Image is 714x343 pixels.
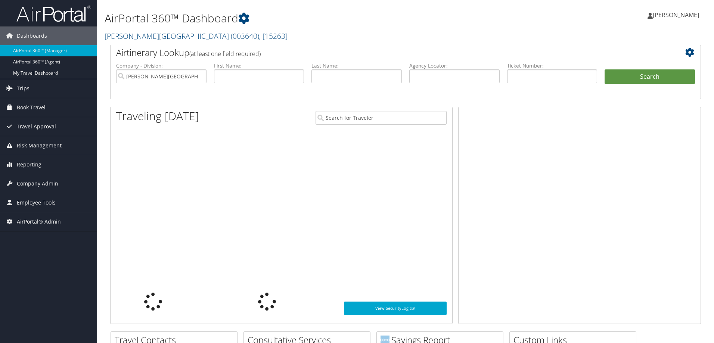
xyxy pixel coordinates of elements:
[648,4,707,26] a: [PERSON_NAME]
[316,111,447,125] input: Search for Traveler
[17,155,41,174] span: Reporting
[189,50,261,58] span: (at least one field required)
[105,31,288,41] a: [PERSON_NAME][GEOGRAPHIC_DATA]
[214,62,304,69] label: First Name:
[17,174,58,193] span: Company Admin
[16,5,91,22] img: airportal-logo.png
[311,62,402,69] label: Last Name:
[344,302,447,315] a: View SecurityLogic®
[17,117,56,136] span: Travel Approval
[17,136,62,155] span: Risk Management
[507,62,597,69] label: Ticket Number:
[116,46,646,59] h2: Airtinerary Lookup
[17,98,46,117] span: Book Travel
[17,212,61,231] span: AirPortal® Admin
[409,62,500,69] label: Agency Locator:
[116,62,207,69] label: Company - Division:
[105,10,506,26] h1: AirPortal 360™ Dashboard
[17,193,56,212] span: Employee Tools
[605,69,695,84] button: Search
[259,31,288,41] span: , [ 15263 ]
[231,31,259,41] span: ( 003640 )
[17,26,47,45] span: Dashboards
[116,108,199,124] h1: Traveling [DATE]
[17,79,30,98] span: Trips
[653,11,699,19] span: [PERSON_NAME]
